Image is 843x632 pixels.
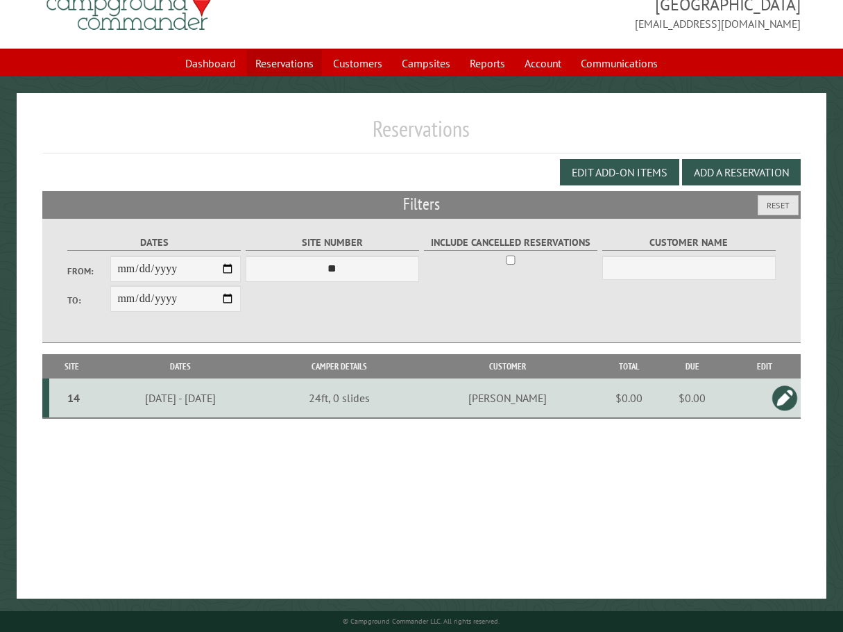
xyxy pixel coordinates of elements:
td: $0.00 [656,379,728,418]
h1: Reservations [42,115,801,153]
label: Dates [67,235,241,251]
th: Edit [728,354,801,379]
a: Customers [325,50,391,76]
label: From: [67,265,111,278]
td: $0.00 [601,379,656,418]
td: 24ft, 0 slides [265,379,414,418]
th: Total [601,354,656,379]
th: Site [49,354,95,379]
td: [PERSON_NAME] [414,379,601,418]
div: [DATE] - [DATE] [97,391,263,405]
small: © Campground Commander LLC. All rights reserved. [343,617,500,626]
label: To: [67,294,111,307]
th: Customer [414,354,601,379]
label: Customer Name [602,235,776,251]
th: Due [656,354,728,379]
a: Communications [572,50,666,76]
a: Account [516,50,570,76]
a: Campsites [393,50,459,76]
h2: Filters [42,191,801,217]
button: Reset [758,195,799,215]
button: Add a Reservation [682,159,801,185]
a: Reservations [247,50,322,76]
th: Dates [95,354,265,379]
label: Site Number [246,235,420,251]
button: Edit Add-on Items [560,159,679,185]
a: Reports [461,50,513,76]
label: Include Cancelled Reservations [424,235,598,251]
div: 14 [55,391,93,405]
th: Camper Details [265,354,414,379]
a: Dashboard [177,50,244,76]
